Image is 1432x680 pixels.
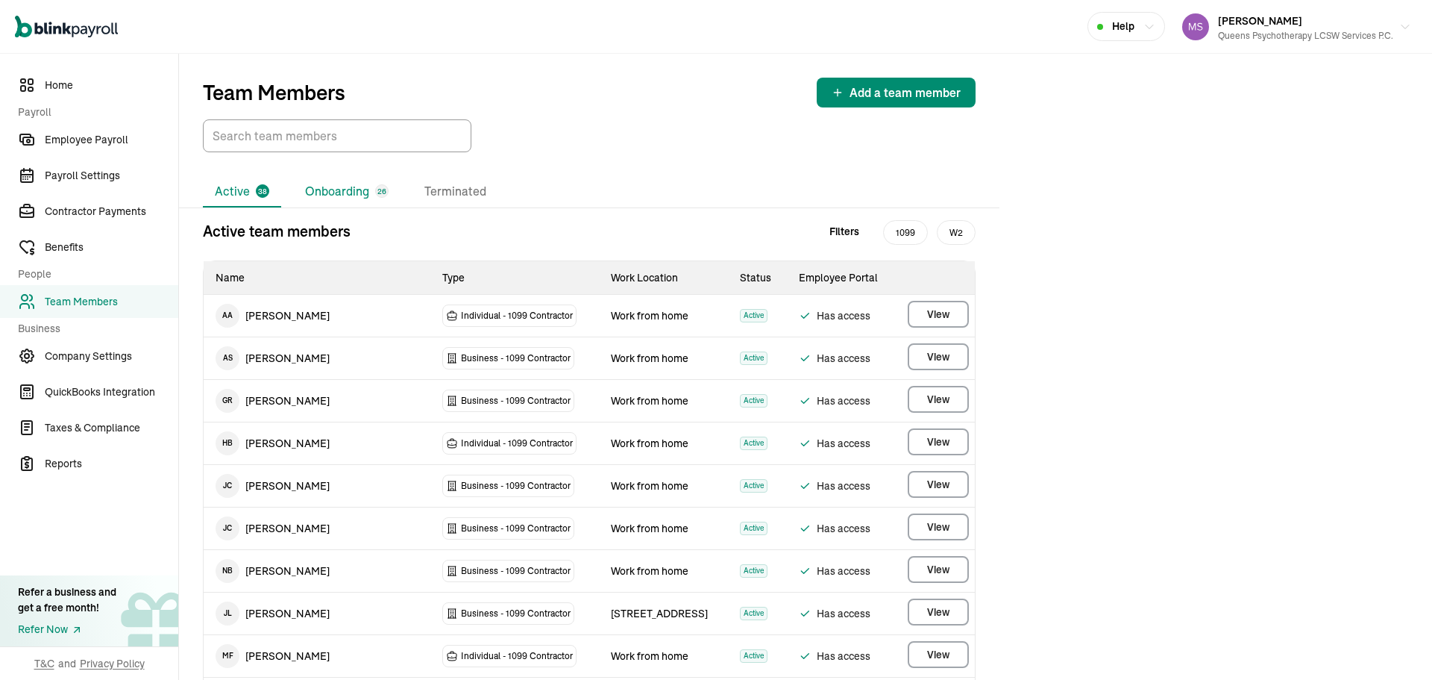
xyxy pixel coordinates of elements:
[937,220,976,245] span: W2
[15,5,118,49] nav: Global
[204,593,430,634] td: [PERSON_NAME]
[799,477,885,495] span: Has access
[216,474,239,498] span: J C
[611,607,708,620] span: [STREET_ADDRESS]
[216,602,239,626] span: J L
[18,105,169,120] span: Payroll
[927,434,949,449] span: View
[45,132,178,148] span: Employee Payroll
[1087,12,1165,41] button: Help
[740,352,767,365] span: Active
[204,422,430,464] td: [PERSON_NAME]
[203,119,471,152] input: TextInput
[18,266,169,282] span: People
[204,635,430,677] td: [PERSON_NAME]
[18,622,116,637] a: Refer Now
[927,349,949,364] span: View
[45,349,178,364] span: Company Settings
[740,564,767,578] span: Active
[927,520,949,534] span: View
[908,343,969,370] button: View
[927,647,949,662] span: View
[927,562,949,577] span: View
[203,176,281,208] li: Active
[599,261,728,295] th: Work Location
[461,606,571,621] span: Business - 1099 Contractor
[204,337,430,379] td: [PERSON_NAME]
[611,564,688,578] span: Work from home
[216,559,239,583] span: N B
[45,168,178,184] span: Payroll Settings
[203,81,345,105] p: Team Members
[829,224,859,240] span: Filters
[461,308,573,323] span: Individual - 1099 Contractor
[799,392,885,410] span: Has access
[216,304,239,328] span: A A
[1218,14,1302,28] span: [PERSON_NAME]
[908,514,969,540] button: View
[45,456,178,472] span: Reports
[204,380,430,422] td: [PERSON_NAME]
[461,393,571,408] span: Business - 1099 Contractor
[45,240,178,255] span: Benefits
[927,307,949,322] span: View
[799,520,885,537] span: Has access
[377,186,386,197] span: 26
[216,644,239,668] span: M F
[908,556,969,583] button: View
[740,479,767,493] span: Active
[611,394,688,408] span: Work from home
[203,220,351,243] p: Active team members
[461,436,573,451] span: Individual - 1099 Contractor
[45,204,178,219] span: Contractor Payments
[883,220,928,245] span: 1099
[1184,519,1432,680] iframe: Chat Widget
[740,522,767,535] span: Active
[216,517,239,540] span: J C
[1218,29,1393,43] div: Queens Psychotherapy LCSW Services P.C.
[1112,19,1134,34] span: Help
[799,307,885,325] span: Has access
[799,434,885,452] span: Has access
[611,479,688,493] span: Work from home
[740,394,767,408] span: Active
[908,599,969,626] button: View
[204,550,430,592] td: [PERSON_NAME]
[216,431,239,455] span: H B
[1176,8,1417,46] button: [PERSON_NAME]Queens Psychotherapy LCSW Services P.C.
[80,656,145,671] span: Privacy Policy
[740,649,767,663] span: Active
[18,321,169,337] span: Business
[45,294,178,310] span: Team Members
[799,605,885,623] span: Has access
[850,84,961,102] span: Add a team member
[18,584,116,616] div: Refer a business and get a free month!
[216,346,239,370] span: A S
[927,477,949,492] span: View
[908,471,969,498] button: View
[908,428,969,455] button: View
[611,352,688,365] span: Work from home
[461,521,571,536] span: Business - 1099 Contractor
[740,607,767,620] span: Active
[817,78,976,107] button: Add a team member
[461,478,571,493] span: Business - 1099 Contractor
[908,301,969,328] button: View
[204,295,430,337] td: [PERSON_NAME]
[204,465,430,507] td: [PERSON_NAME]
[204,261,430,295] th: Name
[34,656,54,671] span: T&C
[461,351,571,366] span: Business - 1099 Contractor
[927,605,949,620] span: View
[258,186,267,197] span: 38
[611,649,688,663] span: Work from home
[799,349,885,367] span: Has access
[45,78,178,93] span: Home
[216,389,239,413] span: G R
[430,261,599,295] th: Type
[799,271,878,284] span: Employee Portal
[412,176,498,208] li: Terminated
[740,437,767,450] span: Active
[45,384,178,400] span: QuickBooks Integration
